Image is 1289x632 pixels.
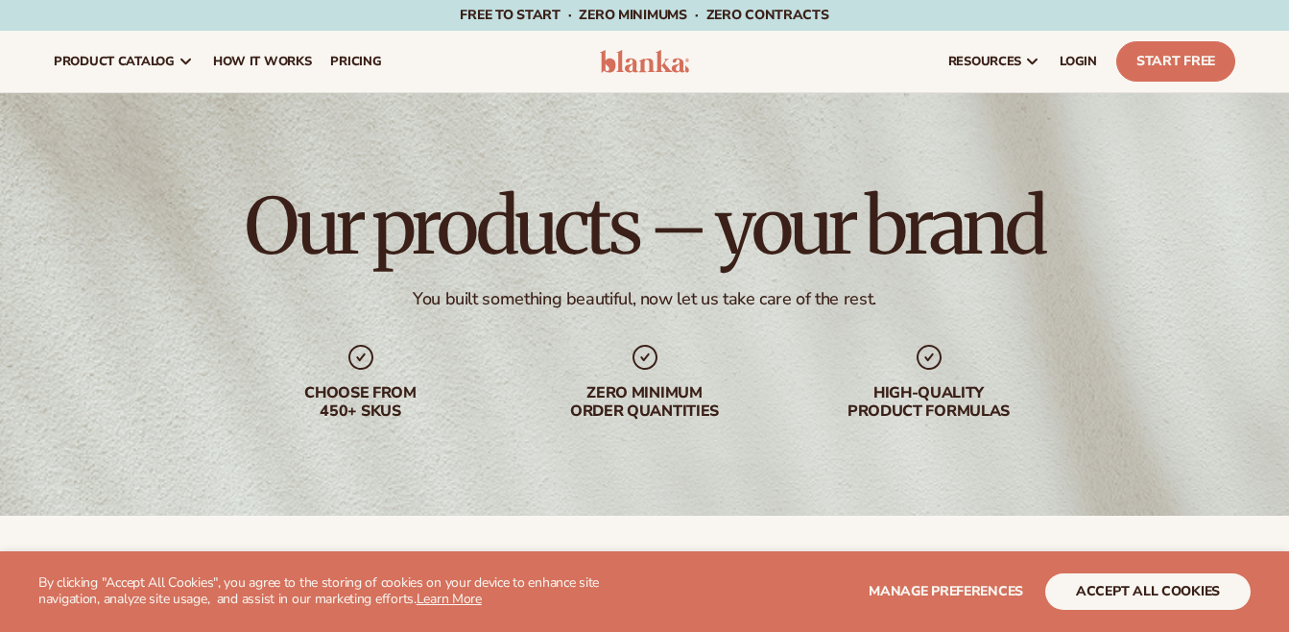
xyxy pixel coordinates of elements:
[321,31,391,92] a: pricing
[600,50,690,73] img: logo
[869,582,1023,600] span: Manage preferences
[38,575,633,608] p: By clicking "Accept All Cookies", you agree to the storing of cookies on your device to enhance s...
[522,384,768,421] div: Zero minimum order quantities
[939,31,1050,92] a: resources
[417,590,482,608] a: Learn More
[413,288,876,310] div: You built something beautiful, now let us take care of the rest.
[806,384,1052,421] div: High-quality product formulas
[44,31,203,92] a: product catalog
[238,384,484,421] div: Choose from 450+ Skus
[213,54,312,69] span: How It Works
[869,573,1023,610] button: Manage preferences
[54,54,175,69] span: product catalog
[460,6,828,24] span: Free to start · ZERO minimums · ZERO contracts
[1116,41,1235,82] a: Start Free
[1060,54,1097,69] span: LOGIN
[330,54,381,69] span: pricing
[948,54,1021,69] span: resources
[1050,31,1107,92] a: LOGIN
[203,31,322,92] a: How It Works
[1045,573,1251,610] button: accept all cookies
[245,188,1043,265] h1: Our products – your brand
